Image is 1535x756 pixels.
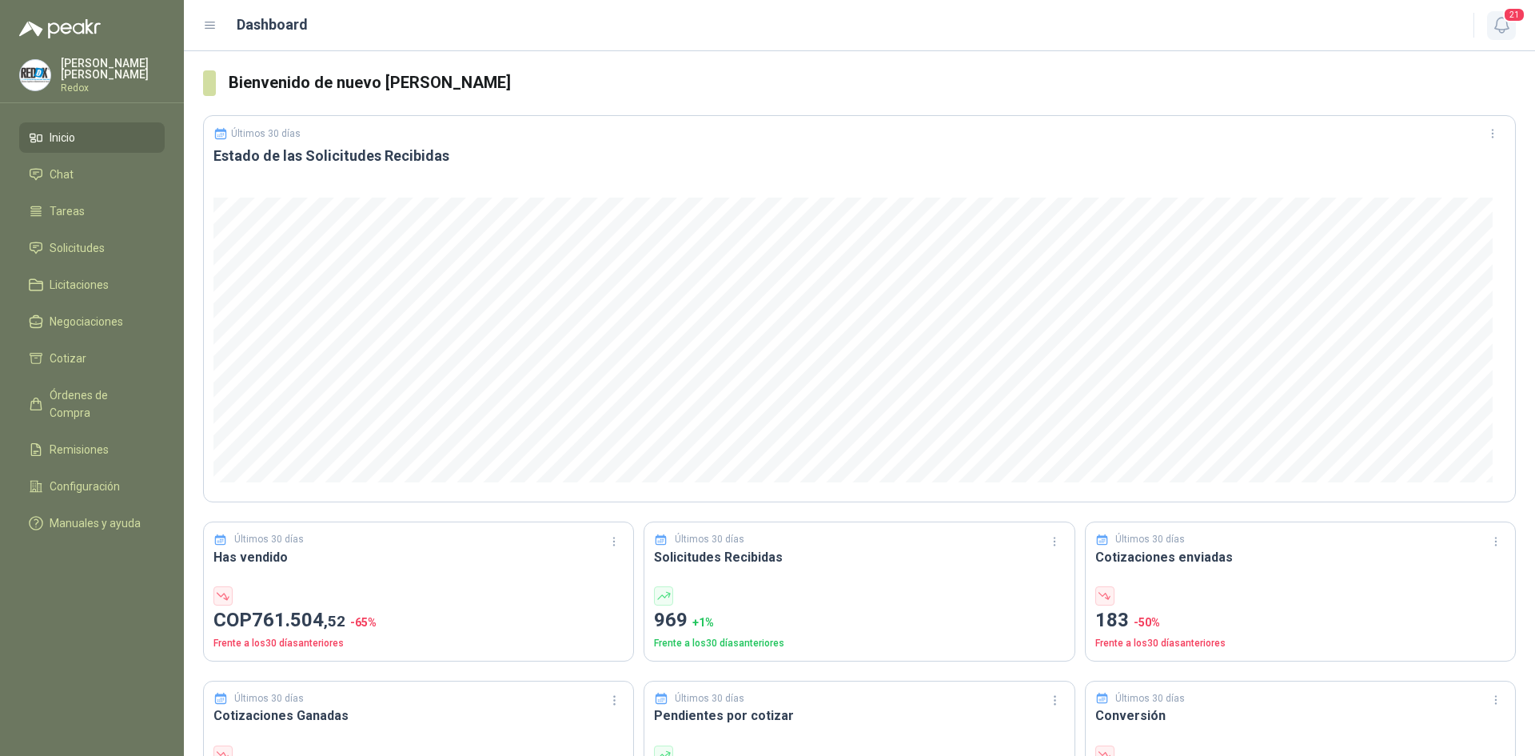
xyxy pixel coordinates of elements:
[1134,616,1160,629] span: -50 %
[50,202,85,220] span: Tareas
[19,159,165,190] a: Chat
[654,547,1064,567] h3: Solicitudes Recibidas
[213,606,624,636] p: COP
[20,60,50,90] img: Company Logo
[231,128,301,139] p: Últimos 30 días
[19,434,165,465] a: Remisiones
[1487,11,1516,40] button: 21
[50,276,109,294] span: Licitaciones
[19,196,165,226] a: Tareas
[50,441,109,458] span: Remisiones
[19,19,101,38] img: Logo peakr
[50,239,105,257] span: Solicitudes
[50,313,123,330] span: Negociaciones
[19,233,165,263] a: Solicitudes
[213,146,1505,166] h3: Estado de las Solicitudes Recibidas
[1115,532,1185,547] p: Últimos 30 días
[675,691,744,706] p: Últimos 30 días
[19,343,165,374] a: Cotizar
[654,636,1064,651] p: Frente a los 30 días anteriores
[229,70,1516,95] h3: Bienvenido de nuevo [PERSON_NAME]
[61,83,165,93] p: Redox
[692,616,714,629] span: + 1 %
[1095,706,1505,726] h3: Conversión
[213,706,624,726] h3: Cotizaciones Ganadas
[19,508,165,538] a: Manuales y ayuda
[50,129,75,146] span: Inicio
[19,122,165,153] a: Inicio
[1503,7,1525,22] span: 21
[350,616,377,629] span: -65 %
[50,478,120,495] span: Configuración
[61,58,165,80] p: [PERSON_NAME] [PERSON_NAME]
[213,636,624,651] p: Frente a los 30 días anteriores
[1095,606,1505,636] p: 183
[19,270,165,300] a: Licitaciones
[50,350,86,367] span: Cotizar
[213,547,624,567] h3: Has vendido
[19,306,165,337] a: Negociaciones
[252,609,345,631] span: 761.504
[237,14,308,36] h1: Dashboard
[19,471,165,502] a: Configuración
[675,532,744,547] p: Últimos 30 días
[50,386,150,422] span: Órdenes de Compra
[1095,547,1505,567] h3: Cotizaciones enviadas
[654,606,1064,636] p: 969
[1095,636,1505,651] p: Frente a los 30 días anteriores
[234,532,304,547] p: Últimos 30 días
[234,691,304,706] p: Últimos 30 días
[324,612,345,630] span: ,52
[50,166,74,183] span: Chat
[19,380,165,428] a: Órdenes de Compra
[654,706,1064,726] h3: Pendientes por cotizar
[1115,691,1185,706] p: Últimos 30 días
[50,514,141,532] span: Manuales y ayuda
